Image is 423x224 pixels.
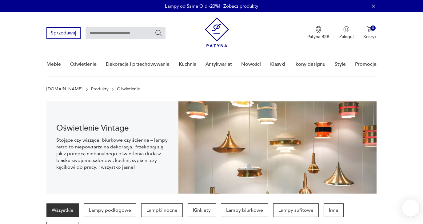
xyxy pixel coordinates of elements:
a: Ikona medaluPatyna B2B [307,26,329,40]
a: Antykwariat [206,53,232,76]
button: Sprzedawaj [46,27,81,39]
p: Stojące czy wiszące, biurkowe czy ścienne – lampy retro to niepowtarzalna dekoracja. Przekonaj si... [56,137,169,171]
iframe: Smartsupp widget button [402,199,419,217]
img: Ikona koszyka [367,26,373,32]
a: Wszystkie [46,203,79,217]
a: Lampy sufitowe [273,203,319,217]
a: Kuchnia [179,53,196,76]
button: Patyna B2B [307,26,329,40]
h1: Oświetlenie Vintage [56,124,169,132]
a: Kinkiety [188,203,216,217]
div: 0 [370,26,376,31]
a: Meble [46,53,61,76]
img: Ikonka użytkownika [343,26,349,32]
a: Oświetlenie [70,53,97,76]
a: Promocje [355,53,377,76]
a: Zobacz produkty [223,3,258,9]
button: Zaloguj [339,26,353,40]
a: Sprzedawaj [46,31,81,36]
a: Inne [324,203,344,217]
button: 0Koszyk [363,26,377,40]
p: Oświetlenie [117,87,140,92]
a: Nowości [241,53,261,76]
a: Lampy biurkowe [221,203,268,217]
a: Style [335,53,346,76]
p: Patyna B2B [307,34,329,40]
p: Lampy od Same Old -20%! [165,3,220,9]
a: Ikony designu [294,53,325,76]
a: Lampy podłogowe [84,203,136,217]
img: Ikona medalu [315,26,321,33]
img: Oświetlenie [178,101,377,194]
a: Lampki nocne [141,203,183,217]
button: Szukaj [155,29,162,37]
a: [DOMAIN_NAME] [46,87,82,92]
a: Dekoracje i przechowywanie [106,53,170,76]
img: Patyna - sklep z meblami i dekoracjami vintage [205,18,229,47]
p: Koszyk [363,34,377,40]
a: Klasyki [270,53,285,76]
a: Produkty [91,87,109,92]
p: Zaloguj [339,34,353,40]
